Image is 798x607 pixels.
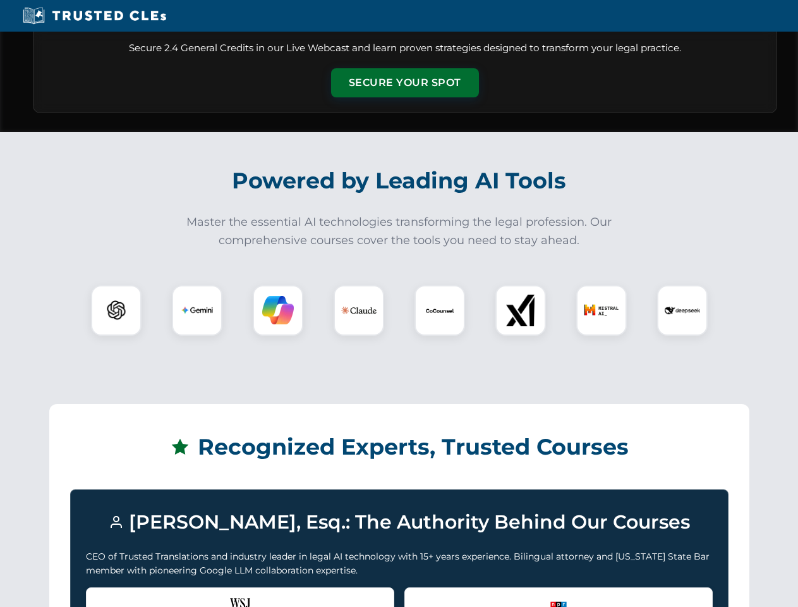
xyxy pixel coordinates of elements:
div: ChatGPT [91,285,142,336]
div: DeepSeek [657,285,708,336]
div: CoCounsel [414,285,465,336]
h2: Powered by Leading AI Tools [49,159,749,203]
p: CEO of Trusted Translations and industry leader in legal AI technology with 15+ years experience.... [86,549,713,578]
div: xAI [495,285,546,336]
div: Copilot [253,285,303,336]
img: Claude Logo [341,293,377,328]
img: DeepSeek Logo [665,293,700,328]
img: Trusted CLEs [19,6,170,25]
img: Gemini Logo [181,295,213,326]
h2: Recognized Experts, Trusted Courses [70,425,728,469]
img: CoCounsel Logo [424,295,456,326]
img: ChatGPT Logo [98,292,135,329]
p: Secure 2.4 General Credits in our Live Webcast and learn proven strategies designed to transform ... [49,41,761,56]
img: Copilot Logo [262,295,294,326]
h3: [PERSON_NAME], Esq.: The Authority Behind Our Courses [86,505,713,539]
div: Gemini [172,285,222,336]
img: xAI Logo [505,295,536,326]
div: Claude [334,285,384,336]
button: Secure Your Spot [331,68,479,97]
div: Mistral AI [576,285,627,336]
img: Mistral AI Logo [584,293,619,328]
p: Master the essential AI technologies transforming the legal profession. Our comprehensive courses... [178,213,620,250]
